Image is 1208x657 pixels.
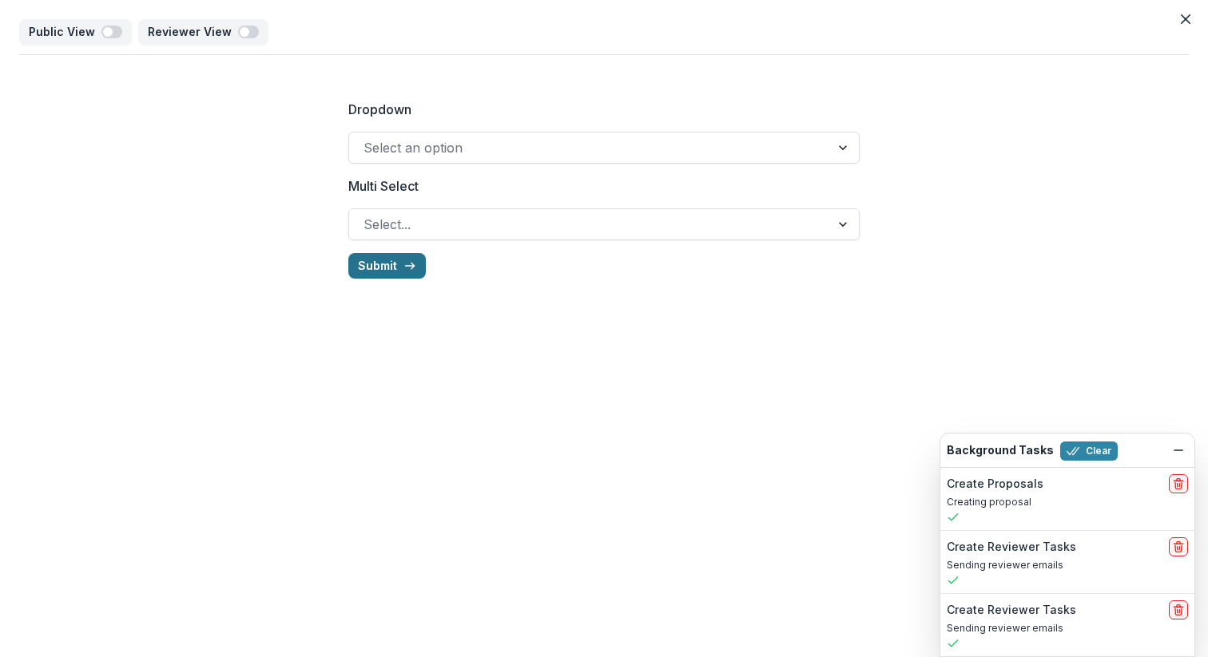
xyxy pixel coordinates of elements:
[947,558,1188,572] p: Sending reviewer emails
[947,477,1043,491] h2: Create Proposals
[138,19,268,45] button: Reviewer View
[348,100,411,119] p: Dropdown
[19,19,132,45] button: Public View
[1173,6,1198,32] button: Close
[348,253,426,279] button: Submit
[947,540,1076,554] h2: Create Reviewer Tasks
[148,26,238,39] p: Reviewer View
[1169,600,1188,619] button: delete
[1169,537,1188,556] button: delete
[947,444,1054,457] h2: Background Tasks
[947,621,1188,635] p: Sending reviewer emails
[348,176,419,196] p: Multi Select
[29,26,101,39] p: Public View
[1060,441,1118,461] button: Clear
[947,604,1076,617] h2: Create Reviewer Tasks
[1169,474,1188,493] button: delete
[1169,441,1188,460] button: Dismiss
[947,495,1188,509] p: Creating proposal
